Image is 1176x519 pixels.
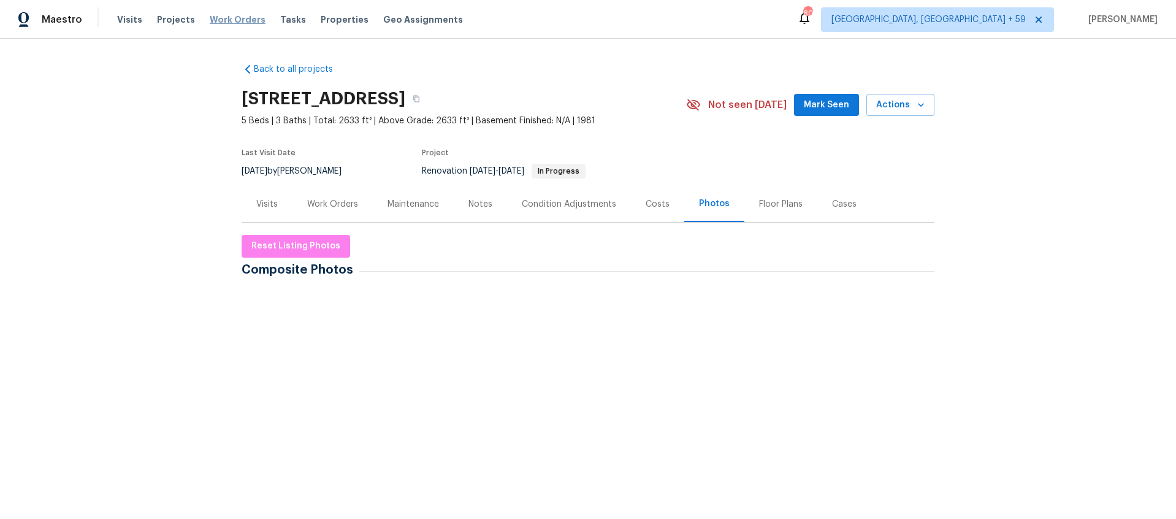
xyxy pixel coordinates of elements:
div: by [PERSON_NAME] [242,164,356,179]
span: [DATE] [470,167,495,175]
button: Reset Listing Photos [242,235,350,258]
button: Mark Seen [794,94,859,117]
span: [DATE] [498,167,524,175]
span: Actions [876,98,925,113]
div: Maintenance [388,198,439,210]
h2: [STREET_ADDRESS] [242,93,405,105]
span: Not seen [DATE] [708,99,787,111]
span: Reset Listing Photos [251,239,340,254]
span: Properties [321,13,368,26]
span: [DATE] [242,167,267,175]
span: - [470,167,524,175]
div: Floor Plans [759,198,803,210]
button: Copy Address [405,88,427,110]
span: 5 Beds | 3 Baths | Total: 2633 ft² | Above Grade: 2633 ft² | Basement Finished: N/A | 1981 [242,115,686,127]
span: Geo Assignments [383,13,463,26]
div: Notes [468,198,492,210]
span: Mark Seen [804,98,849,113]
div: Cases [832,198,857,210]
div: Visits [256,198,278,210]
div: Photos [699,198,730,210]
span: Composite Photos [242,264,359,276]
span: [PERSON_NAME] [1083,13,1158,26]
div: Work Orders [307,198,358,210]
span: Work Orders [210,13,265,26]
span: Project [422,149,449,156]
div: 808 [803,7,812,20]
a: Back to all projects [242,63,359,75]
span: Maestro [42,13,82,26]
span: [GEOGRAPHIC_DATA], [GEOGRAPHIC_DATA] + 59 [831,13,1026,26]
div: Costs [646,198,670,210]
span: Tasks [280,15,306,24]
span: Visits [117,13,142,26]
button: Actions [866,94,934,117]
span: In Progress [533,167,584,175]
span: Last Visit Date [242,149,296,156]
span: Renovation [422,167,586,175]
div: Condition Adjustments [522,198,616,210]
span: Projects [157,13,195,26]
